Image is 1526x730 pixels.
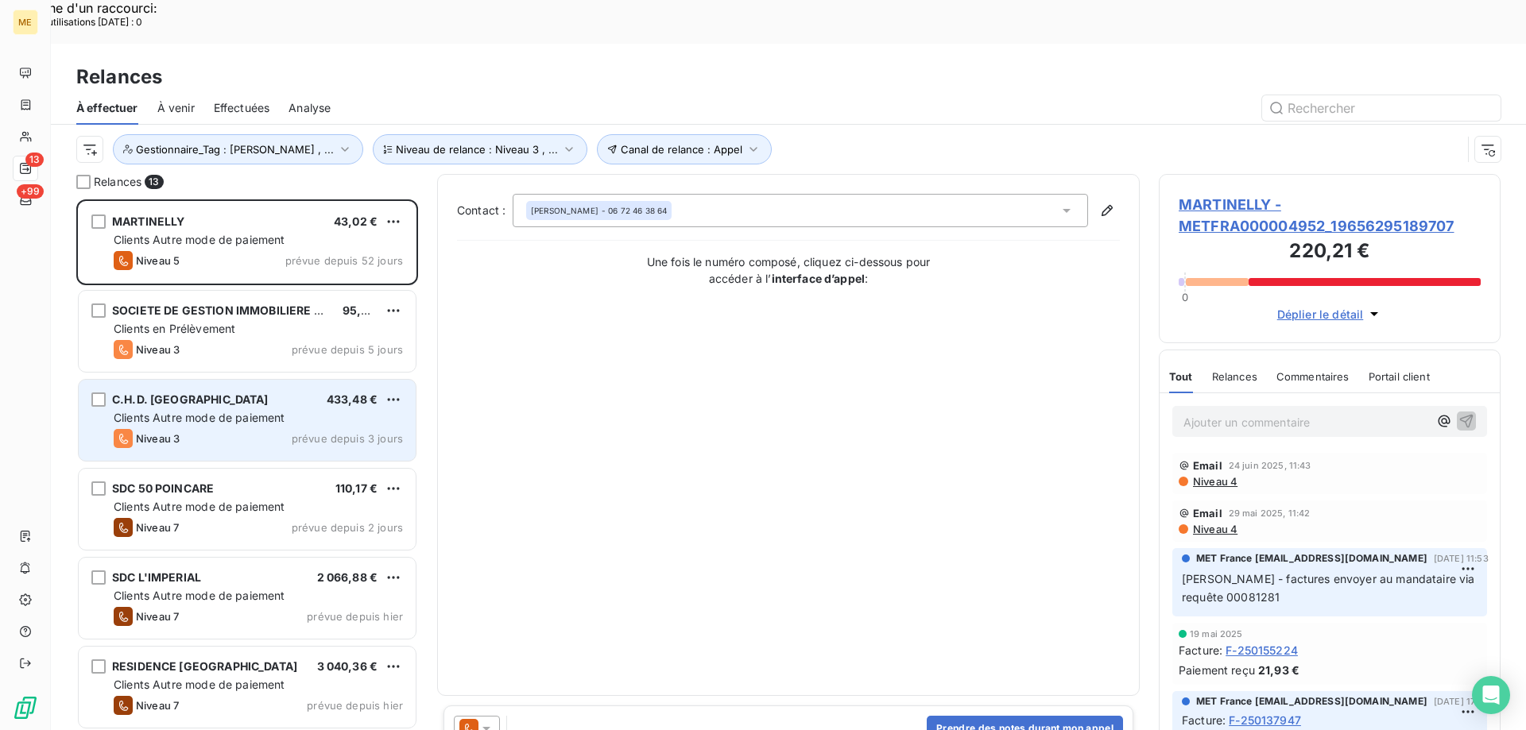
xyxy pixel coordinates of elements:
span: Tout [1169,370,1193,383]
span: 43,02 € [334,214,378,228]
span: 2 066,88 € [317,570,378,584]
span: 0 [1182,291,1188,303]
span: RESIDENCE [GEOGRAPHIC_DATA] [112,659,297,673]
h3: Relances [76,63,162,91]
span: SDC 50 POINCARE [112,481,214,495]
button: Gestionnaire_Tag : [PERSON_NAME] , ... [113,134,363,164]
span: prévue depuis 2 jours [292,521,403,534]
span: 110,17 € [335,481,378,495]
span: Relances [94,174,141,190]
button: Canal de relance : Appel [597,134,772,164]
span: 13 [145,175,163,189]
span: Commentaires [1276,370,1350,383]
span: prévue depuis hier [307,610,403,623]
span: SDC L'IMPERIAL [112,570,201,584]
strong: interface d’appel [772,272,866,285]
span: Niveau 4 [1191,523,1237,535]
span: Niveau 5 [136,254,180,267]
span: F-250137947 [1229,712,1301,728]
span: À venir [157,100,195,116]
span: Canal de relance : Appel [621,143,742,156]
span: Effectuées [214,100,270,116]
span: 19 mai 2025 [1190,629,1243,639]
span: Niveau 7 [136,521,179,534]
span: 29 mai 2025, 11:42 [1229,508,1311,518]
span: Déplier le détail [1277,306,1364,323]
span: [PERSON_NAME] - factures envoyer au mandataire via requête 00081281 [1182,572,1478,604]
span: Portail client [1369,370,1430,383]
span: 433,48 € [327,392,378,406]
div: Open Intercom Messenger [1472,676,1510,714]
label: Contact : [457,203,513,218]
span: 13 [25,153,44,167]
span: C.H.D. [GEOGRAPHIC_DATA] [112,392,269,406]
span: Email [1193,459,1222,472]
span: prévue depuis 52 jours [285,254,403,267]
span: MET France [EMAIL_ADDRESS][DOMAIN_NAME] [1196,551,1427,566]
span: Clients Autre mode de paiement [114,500,285,513]
p: Une fois le numéro composé, cliquez ci-dessous pour accéder à l’ : [629,253,947,287]
span: prévue depuis hier [307,699,403,712]
span: Paiement reçu [1179,662,1255,678]
span: +99 [17,184,44,199]
span: MARTINELLY - METFRA000004952_19656295189707 [1179,194,1481,237]
span: Niveau 3 [136,343,180,356]
span: Gestionnaire_Tag : [PERSON_NAME] , ... [136,143,334,156]
span: 3 040,36 € [317,659,378,673]
span: [DATE] 17:01 [1434,697,1488,706]
h3: 220,21 € [1179,237,1481,268]
span: Niveau 7 [136,699,179,712]
span: 24 juin 2025, 11:43 [1229,461,1311,470]
span: Clients Autre mode de paiement [114,589,285,602]
span: [DATE] 11:53 [1434,554,1489,563]
img: Logo LeanPay [13,695,38,720]
button: Déplier le détail [1272,305,1388,323]
a: 13 [13,156,37,181]
span: Clients Autre mode de paiement [114,411,285,424]
input: Rechercher [1262,95,1501,121]
span: Facture : [1179,642,1222,659]
span: Analyse [289,100,331,116]
button: Niveau de relance : Niveau 3 , ... [373,134,587,164]
span: Clients Autre mode de paiement [114,678,285,691]
span: MARTINELLY [112,214,185,228]
span: Clients en Prélèvement [114,322,235,335]
span: prévue depuis 3 jours [292,432,403,445]
span: MET France [EMAIL_ADDRESS][DOMAIN_NAME] [1196,694,1427,709]
div: - 06 72 46 38 64 [531,205,667,216]
span: Niveau 7 [136,610,179,623]
span: F-250155224 [1226,642,1298,659]
span: Relances [1212,370,1257,383]
span: Clients Autre mode de paiement [114,233,285,246]
span: Email [1193,507,1222,519]
a: +99 [13,187,37,213]
span: 21,93 € [1258,662,1299,678]
span: [PERSON_NAME] [531,205,598,216]
span: Niveau 3 [136,432,180,445]
span: SOCIETE DE GESTION IMMOBILIERE DE MENTON [112,303,383,317]
span: Niveau 4 [1191,475,1237,488]
span: Niveau de relance : Niveau 3 , ... [396,143,558,156]
span: À effectuer [76,100,138,116]
span: prévue depuis 5 jours [292,343,403,356]
span: Facture : [1182,712,1226,728]
span: 95,22 € [343,303,386,317]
